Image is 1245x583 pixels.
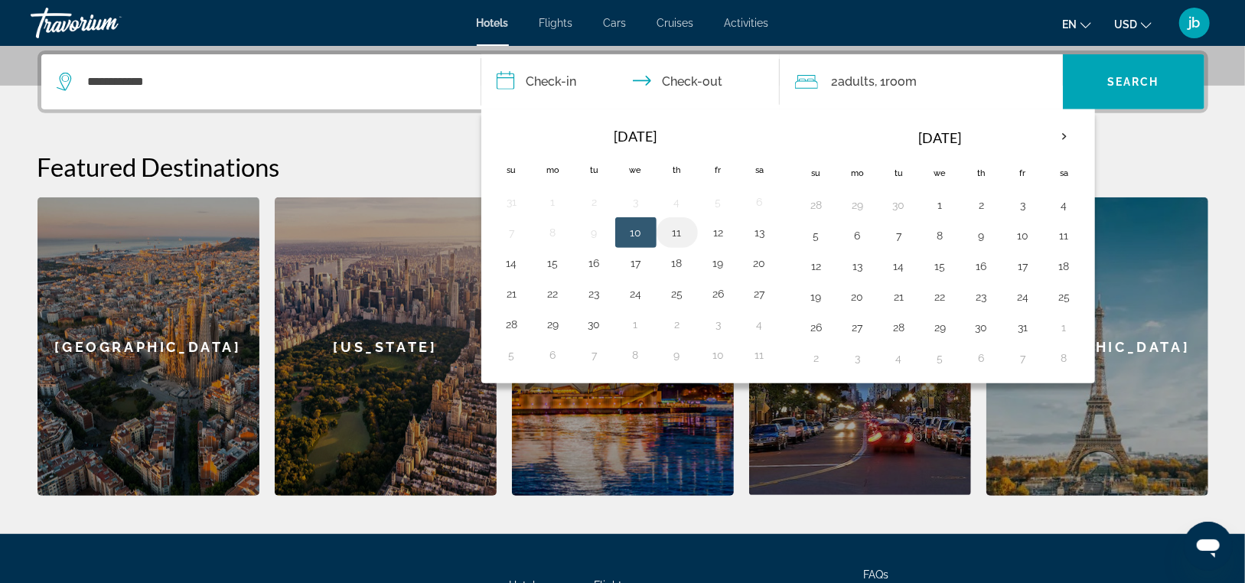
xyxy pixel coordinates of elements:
button: Day 23 [582,283,607,305]
button: Day 4 [665,191,689,213]
button: Search [1063,54,1204,109]
button: Day 5 [500,344,524,366]
span: 2 [832,71,875,93]
button: Day 29 [928,317,953,338]
button: Day 14 [500,252,524,274]
button: Day 2 [582,191,607,213]
th: [DATE] [837,119,1044,156]
button: Day 9 [970,225,994,246]
button: Day 9 [582,222,607,243]
a: Activities [725,17,769,29]
button: Day 12 [706,222,731,243]
button: Day 29 [846,194,870,216]
span: jb [1189,15,1201,31]
button: Day 7 [582,344,607,366]
button: Day 26 [706,283,731,305]
button: Day 10 [624,222,648,243]
span: en [1062,18,1077,31]
button: Day 27 [846,317,870,338]
button: Day 19 [706,252,731,274]
a: [GEOGRAPHIC_DATA] [37,197,259,496]
button: Day 6 [541,344,565,366]
a: Flights [539,17,573,29]
button: Day 19 [804,286,829,308]
button: Day 8 [624,344,648,366]
button: Day 25 [665,283,689,305]
button: Day 7 [887,225,911,246]
button: Day 26 [804,317,829,338]
a: Hotels [477,17,509,29]
button: Day 24 [1011,286,1035,308]
button: Day 28 [804,194,829,216]
a: Cars [604,17,627,29]
button: Day 1 [541,191,565,213]
button: Change language [1062,13,1091,35]
button: Day 16 [970,256,994,277]
button: Day 30 [970,317,994,338]
button: Day 5 [928,347,953,369]
button: Day 23 [970,286,994,308]
button: Day 15 [928,256,953,277]
a: [US_STATE] [275,197,497,496]
button: Day 30 [582,314,607,335]
button: Day 28 [887,317,911,338]
button: Day 1 [928,194,953,216]
div: Search widget [41,54,1204,109]
a: FAQs [864,568,889,581]
button: Day 1 [1052,317,1077,338]
span: Search [1107,76,1159,88]
button: Day 3 [846,347,870,369]
button: Day 18 [665,252,689,274]
button: Day 12 [804,256,829,277]
button: Day 18 [1052,256,1077,277]
button: Change currency [1114,13,1152,35]
button: Day 3 [624,191,648,213]
button: Day 7 [1011,347,1035,369]
a: Cruises [657,17,694,29]
button: Day 8 [541,222,565,243]
h2: Featured Destinations [37,151,1208,182]
button: Day 5 [804,225,829,246]
button: Day 29 [541,314,565,335]
button: Day 11 [665,222,689,243]
button: Day 10 [1011,225,1035,246]
button: Day 5 [706,191,731,213]
button: Day 17 [1011,256,1035,277]
span: USD [1114,18,1137,31]
button: Day 6 [846,225,870,246]
iframe: Button to launch messaging window [1184,522,1233,571]
button: Day 8 [928,225,953,246]
a: Travorium [31,3,184,43]
span: Room [886,74,917,89]
button: User Menu [1175,7,1214,39]
button: Day 27 [748,283,772,305]
button: Day 14 [887,256,911,277]
button: Day 15 [541,252,565,274]
th: [DATE] [533,119,739,153]
button: Check in and out dates [481,54,780,109]
button: Day 10 [706,344,731,366]
button: Day 6 [748,191,772,213]
button: Day 24 [624,283,648,305]
button: Day 25 [1052,286,1077,308]
button: Day 8 [1052,347,1077,369]
button: Day 9 [665,344,689,366]
a: [GEOGRAPHIC_DATA] [986,197,1208,496]
button: Day 31 [1011,317,1035,338]
button: Day 2 [970,194,994,216]
button: Day 6 [970,347,994,369]
button: Day 22 [928,286,953,308]
button: Day 21 [887,286,911,308]
button: Day 1 [624,314,648,335]
button: Day 28 [500,314,524,335]
button: Day 21 [500,283,524,305]
button: Day 2 [804,347,829,369]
